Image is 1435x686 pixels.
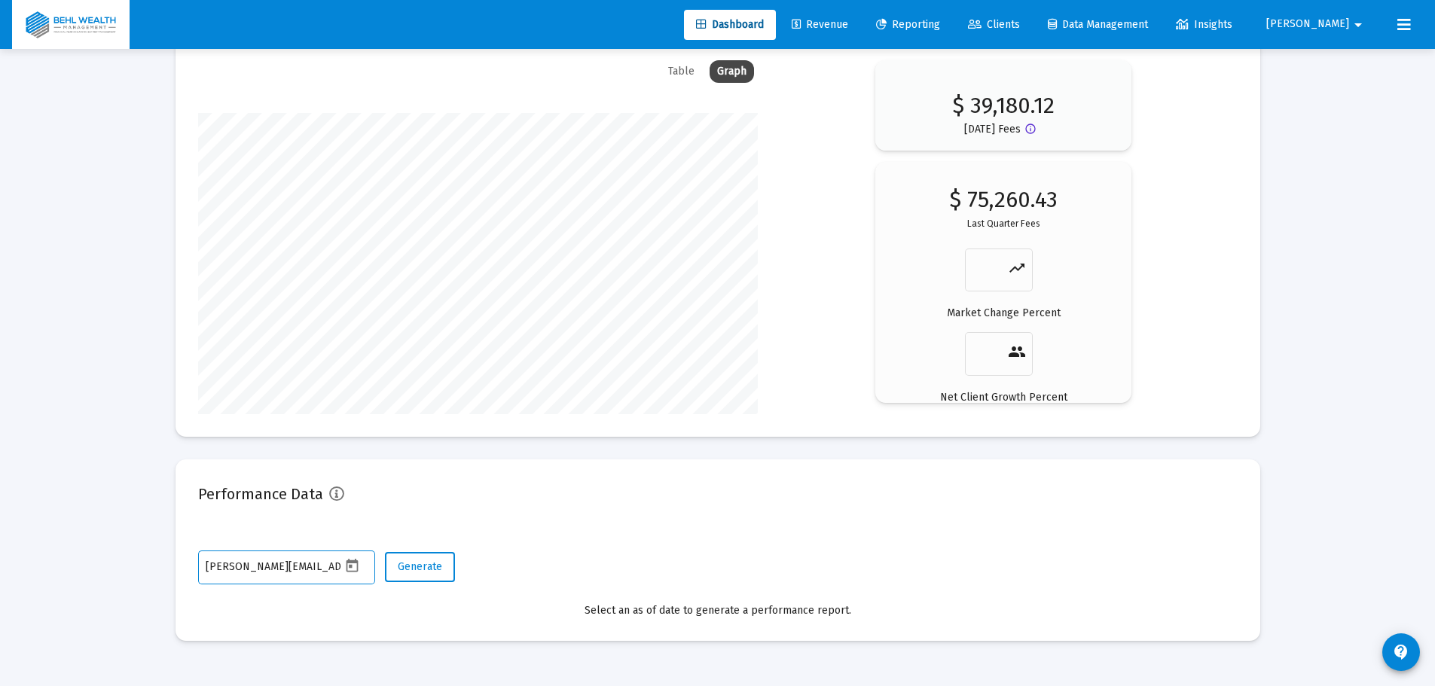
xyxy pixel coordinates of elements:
[876,18,940,31] span: Reporting
[1176,18,1232,31] span: Insights
[206,561,341,573] input: Select a Date
[949,192,1058,207] p: $ 75,260.43
[385,552,455,582] button: Generate
[964,122,1021,137] p: [DATE] Fees
[956,10,1032,40] a: Clients
[1036,10,1160,40] a: Data Management
[23,10,118,40] img: Dashboard
[940,390,1067,405] p: Net Client Growth Percent
[1248,9,1385,39] button: [PERSON_NAME]
[780,10,860,40] a: Revenue
[1164,10,1244,40] a: Insights
[947,306,1061,321] p: Market Change Percent
[198,603,1238,618] div: Select an as of date to generate a performance report.
[1048,18,1148,31] span: Data Management
[1266,18,1349,31] span: [PERSON_NAME]
[1008,343,1026,361] mat-icon: people
[1024,123,1043,141] mat-icon: Button that displays a tooltip when focused or hovered over
[684,10,776,40] a: Dashboard
[710,60,754,83] div: Graph
[792,18,848,31] span: Revenue
[952,83,1055,113] p: $ 39,180.12
[1008,259,1026,277] mat-icon: trending_up
[968,18,1020,31] span: Clients
[398,560,442,573] span: Generate
[1349,10,1367,40] mat-icon: arrow_drop_down
[661,60,702,83] div: Table
[864,10,952,40] a: Reporting
[696,18,764,31] span: Dashboard
[341,555,363,577] button: Open calendar
[198,482,323,506] h2: Performance Data
[967,216,1040,231] p: Last Quarter Fees
[1392,643,1410,661] mat-icon: contact_support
